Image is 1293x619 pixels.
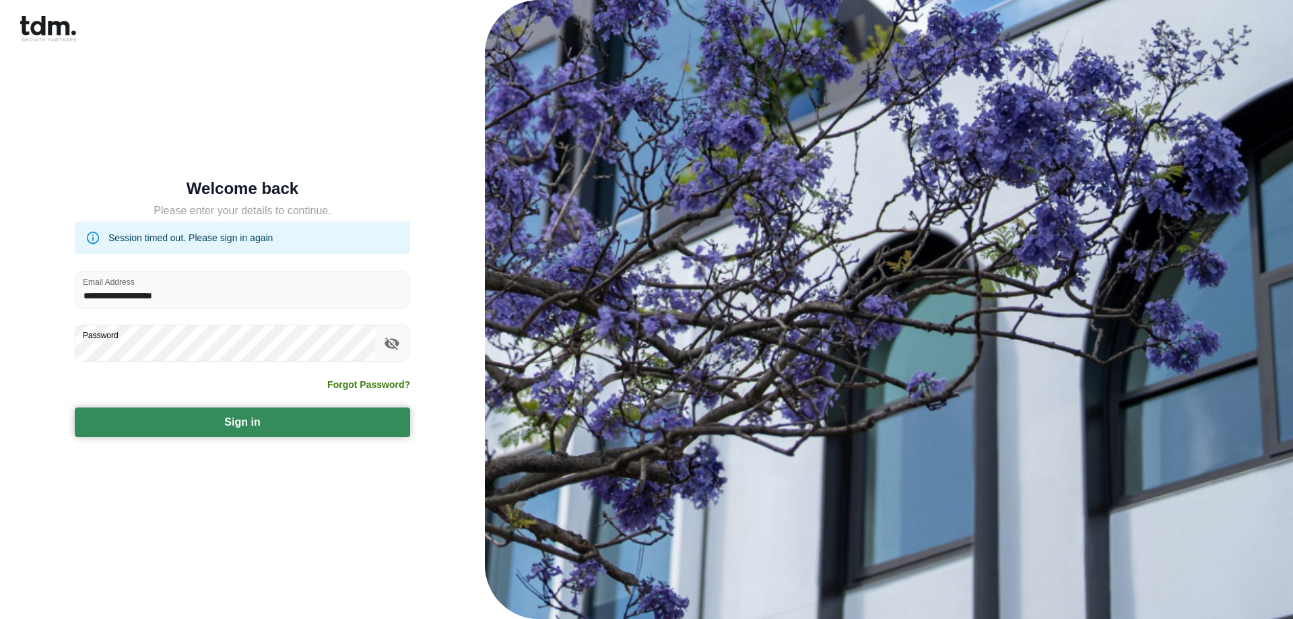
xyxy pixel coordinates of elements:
a: Forgot Password? [327,378,410,391]
h5: Welcome back [75,182,410,195]
h5: Please enter your details to continue. [75,203,410,219]
button: Sign in [75,408,410,437]
button: toggle password visibility [380,332,403,355]
label: Email Address [83,276,135,288]
div: Session timed out. Please sign in again [108,226,273,250]
label: Password [83,329,119,341]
